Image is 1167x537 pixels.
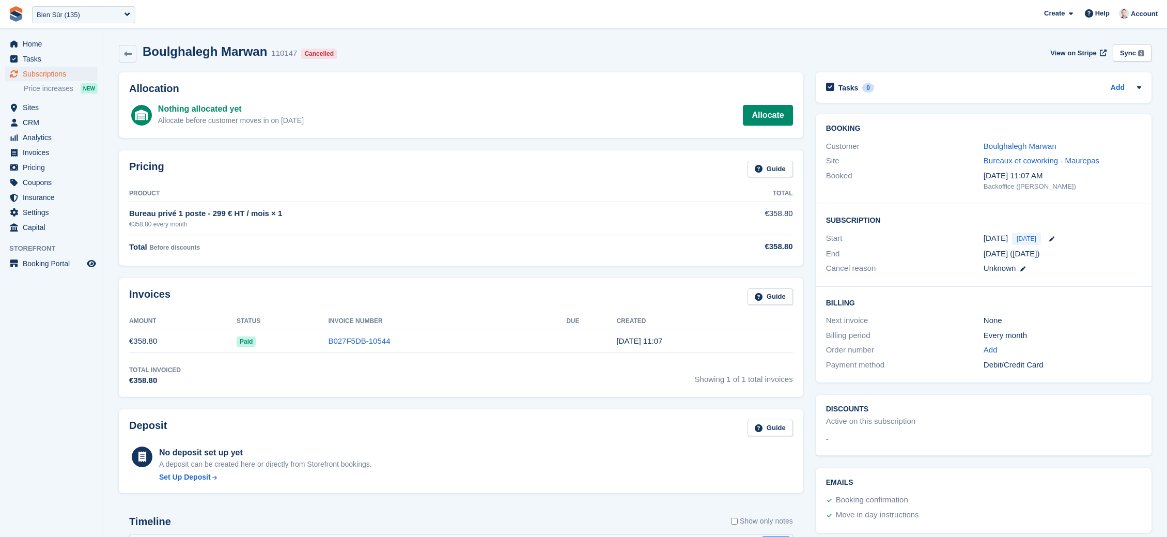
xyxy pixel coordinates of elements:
a: menu [5,130,98,145]
a: Set Up Deposit [159,472,372,483]
div: Order number [826,344,984,356]
a: View on Stripe [1046,44,1109,62]
th: Due [566,313,616,330]
div: NEW [81,83,98,94]
span: Help [1095,8,1110,19]
a: menu [5,205,98,220]
th: Created [616,313,792,330]
th: Product [129,186,690,202]
a: Allocate [743,105,792,126]
th: Amount [129,313,237,330]
h2: Booking [826,125,1141,133]
a: menu [5,67,98,81]
h2: Pricing [129,161,164,178]
div: Cancel reason [826,263,984,274]
span: Unknown [984,264,1016,272]
h2: Timeline [129,516,171,528]
h2: Tasks [838,83,859,93]
a: Add [984,344,998,356]
div: Bureau privé 1 poste - 299 € HT / mois × 1 [129,208,690,220]
input: Show only notes [731,516,738,527]
a: menu [5,175,98,190]
a: Guide [748,420,793,437]
div: Start [826,233,984,245]
div: No deposit set up yet [159,447,372,459]
span: Insurance [23,190,85,205]
span: Sites [23,100,85,115]
div: Allocate before customer moves in on [DATE] [158,115,304,126]
a: Preview store [85,257,98,270]
span: Invoices [23,145,85,160]
a: menu [5,160,98,175]
a: Guide [748,161,793,178]
div: €358.80 [129,375,181,387]
span: View on Stripe [1050,48,1096,58]
div: Cancelled [301,49,337,59]
td: €358.80 [690,202,793,235]
a: Price increases NEW [24,83,98,94]
div: Sync [1120,48,1136,58]
div: Bien Sûr (135) [37,10,80,20]
td: €358.80 [129,330,237,353]
div: 0 [862,83,874,93]
label: Show only notes [731,516,793,527]
a: Guide [748,288,793,305]
span: CRM [23,115,85,130]
div: Debit/Credit Card [984,359,1141,371]
div: Next invoice [826,315,984,327]
img: stora-icon-8386f47178a22dfd0bd8f6a31ec36ba5ce8667c1dd55bd0f319d3a0aa187defe.svg [8,6,24,22]
div: €358.80 every month [129,220,690,229]
img: icon-info-grey-7440780725fd019a000dd9b08b2336e03edf1995a4989e88bcd33f0948082b44.svg [1138,50,1144,56]
time: 2025-09-25 09:07:32 UTC [616,336,662,345]
span: Paid [237,336,256,347]
a: menu [5,52,98,66]
div: Customer [826,141,984,152]
span: Create [1044,8,1065,19]
span: Showing 1 of 1 total invoices [695,365,793,387]
div: Active on this subscription [826,416,915,427]
span: Price increases [24,84,73,94]
span: Booking Portal [23,256,85,271]
div: €358.80 [690,241,793,253]
span: [DATE] [1012,233,1041,245]
a: menu [5,190,98,205]
a: menu [5,145,98,160]
span: Total [129,242,147,251]
p: A deposit can be created here or directly from Storefront bookings. [159,459,372,470]
div: [DATE] 11:07 AM [984,170,1141,182]
div: Nothing allocated yet [158,103,304,115]
h2: Billing [826,297,1141,308]
span: Account [1131,9,1158,19]
div: Backoffice ([PERSON_NAME]) [984,181,1141,192]
div: End [826,248,984,260]
time: 2025-09-24 23:00:00 UTC [984,233,1008,244]
span: Storefront [9,243,103,254]
a: Add [1111,82,1125,94]
h2: Emails [826,479,1141,487]
button: Sync [1113,44,1152,62]
a: menu [5,115,98,130]
th: Total [690,186,793,202]
span: [DATE] ([DATE]) [984,249,1040,258]
h2: Subscription [826,214,1141,225]
span: Home [23,37,85,51]
img: Jeff Knox [1119,8,1129,19]
span: - [826,434,829,446]
div: Every month [984,330,1141,342]
span: Coupons [23,175,85,190]
h2: Invoices [129,288,170,305]
div: Move in day instructions [836,509,919,521]
a: Boulghalegh Marwan [984,142,1056,150]
div: Payment method [826,359,984,371]
h2: Deposit [129,420,167,437]
a: menu [5,37,98,51]
a: menu [5,256,98,271]
span: Capital [23,220,85,235]
div: 110147 [271,48,297,59]
div: Booking confirmation [836,494,908,507]
div: Set Up Deposit [159,472,211,483]
div: Site [826,155,984,167]
div: None [984,315,1141,327]
div: Booked [826,170,984,192]
th: Status [237,313,328,330]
